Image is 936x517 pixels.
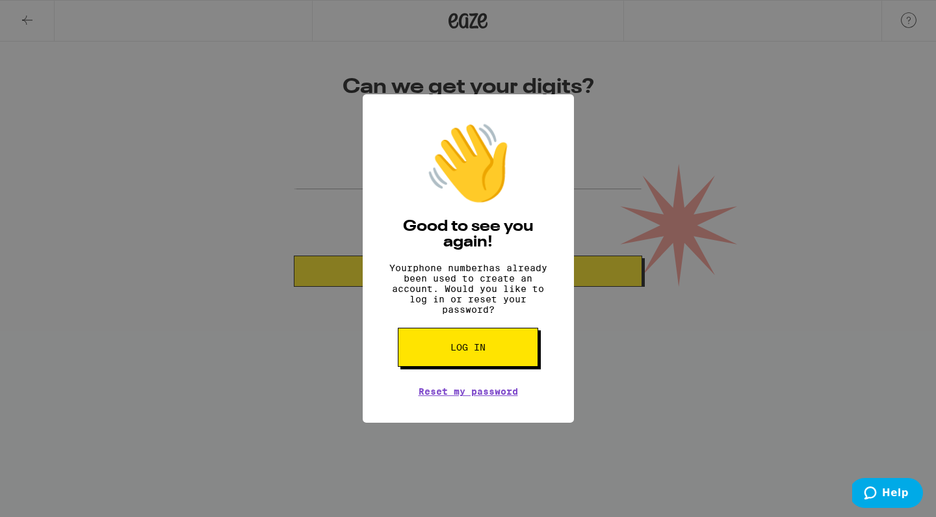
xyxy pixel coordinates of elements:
[450,343,486,352] span: Log in
[382,263,554,315] p: Your phone number has already been used to create an account. Would you like to log in or reset y...
[382,219,554,250] h2: Good to see you again!
[852,478,923,510] iframe: Opens a widget where you can find more information
[398,328,538,367] button: Log in
[422,120,513,206] div: 👋
[419,386,518,397] a: Reset my password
